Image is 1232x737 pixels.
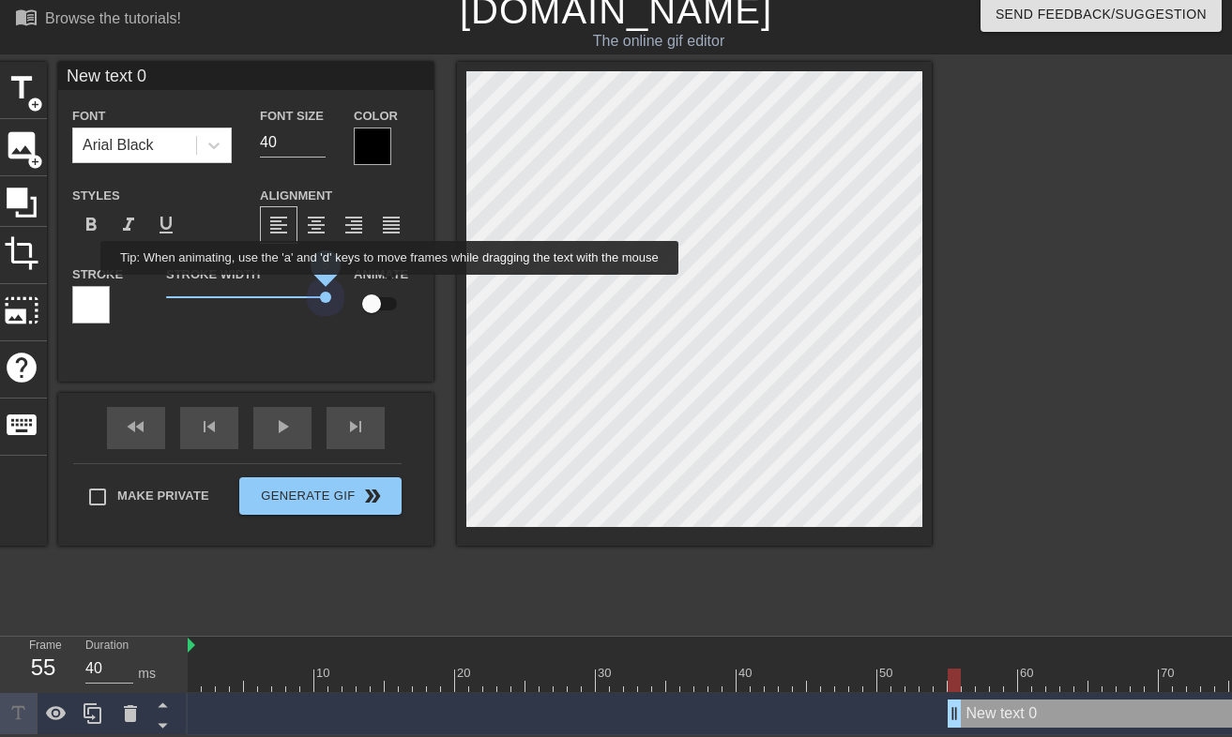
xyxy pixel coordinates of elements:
span: format_align_center [305,214,327,236]
div: Frame [15,637,71,691]
span: format_italic [117,214,140,236]
div: ms [138,664,156,684]
span: format_align_justify [380,214,403,236]
label: Font [72,107,105,126]
span: menu_book [15,6,38,28]
div: 50 [879,664,896,683]
span: play_arrow [271,415,294,438]
div: 20 [457,664,474,683]
span: 5 [323,258,329,271]
label: Font Size [260,107,324,126]
span: keyboard [4,407,39,443]
label: Stroke [72,265,123,284]
div: Browse the tutorials! [45,10,181,26]
div: 10 [316,664,333,683]
span: format_align_left [267,214,290,236]
span: Generate Gif [247,485,394,507]
span: add_circle [27,97,43,113]
span: title [4,70,39,106]
span: image [4,128,39,163]
div: 40 [738,664,755,683]
label: Styles [72,187,120,205]
span: format_underline [155,214,177,236]
span: format_bold [80,214,102,236]
div: 55 [29,651,57,684]
span: fast_rewind [125,415,147,438]
label: Stroke Width [166,265,260,284]
a: Browse the tutorials! [15,6,181,35]
span: Make Private [117,487,209,505]
div: 60 [1020,664,1037,683]
label: Animate [354,265,408,284]
div: 30 [598,664,615,683]
label: Alignment [260,187,332,205]
label: Color [354,107,398,126]
label: Duration [85,640,129,652]
span: drag_handle [945,704,964,723]
div: The online gif editor [420,30,898,53]
span: skip_previous [198,415,221,438]
span: crop [4,235,39,271]
span: add_circle [27,154,43,170]
button: Generate Gif [239,477,402,515]
div: 70 [1161,664,1178,683]
span: double_arrow [361,485,384,507]
span: photo_size_select_large [4,293,39,328]
span: skip_next [344,415,367,438]
div: Arial Black [83,134,154,157]
span: format_align_right [342,214,365,236]
span: Send Feedback/Suggestion [996,3,1207,26]
span: help [4,350,39,385]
